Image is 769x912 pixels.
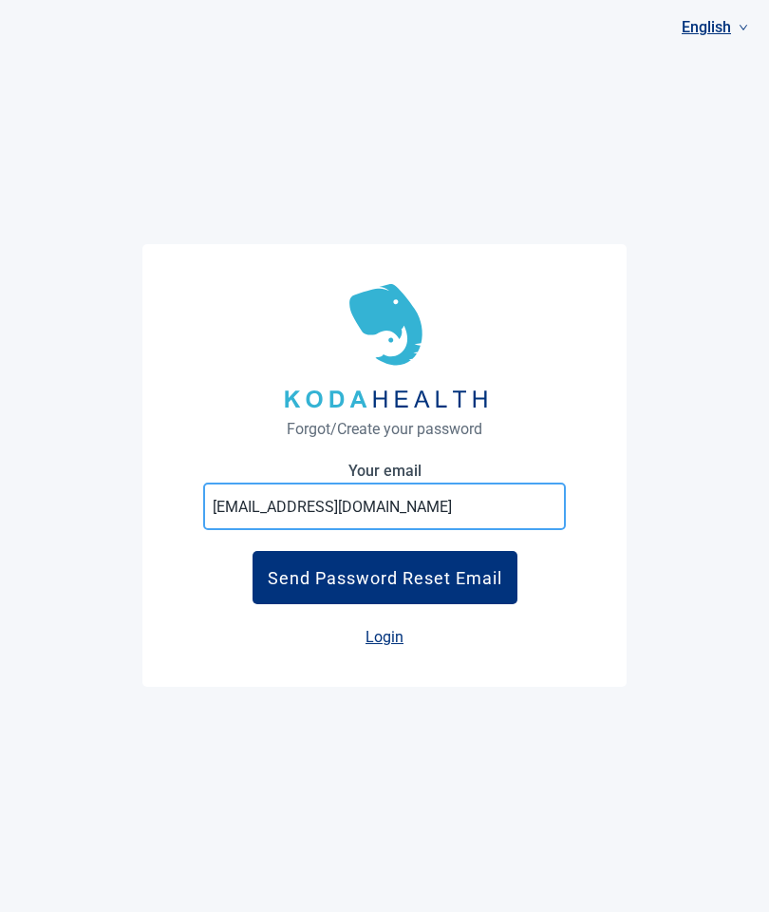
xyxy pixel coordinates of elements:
[253,551,517,604] button: Send Password Reset Email
[221,417,548,441] h1: Forgot/Create your password
[268,568,502,588] div: Send Password Reset Email
[366,628,403,646] a: Login
[739,23,748,32] span: down
[674,11,756,43] a: Current language: English
[203,462,566,480] label: Your email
